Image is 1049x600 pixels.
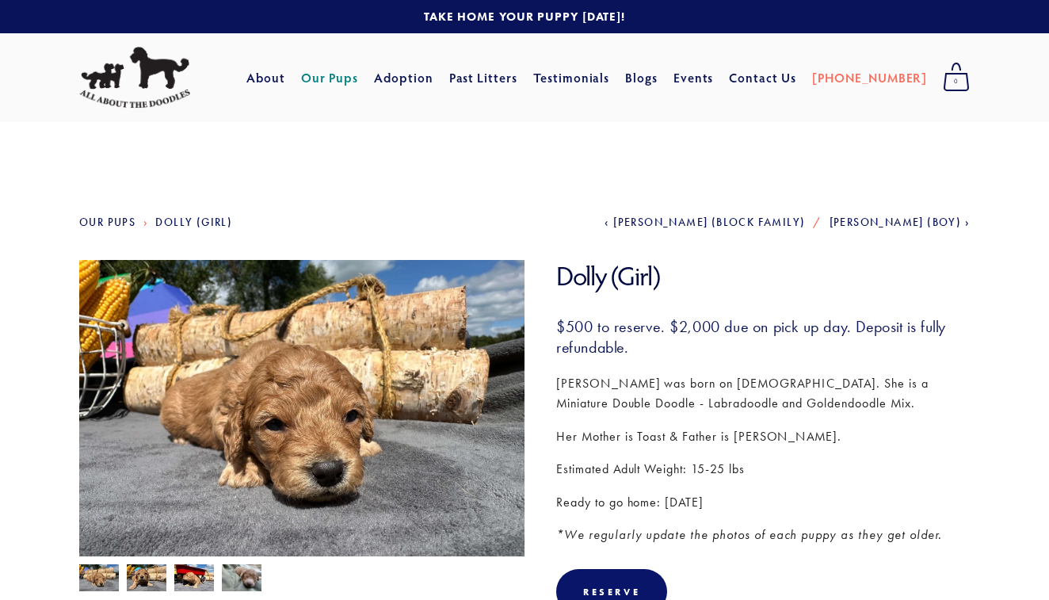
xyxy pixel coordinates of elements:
[449,69,518,86] a: Past Litters
[583,586,640,598] div: Reserve
[830,216,970,229] a: [PERSON_NAME] (Boy)
[935,58,978,97] a: 0 items in cart
[174,564,214,594] img: Dolly 4.jpg
[155,216,232,229] a: Dolly (Girl)
[556,426,970,447] p: Her Mother is Toast & Father is [PERSON_NAME].
[556,373,970,414] p: [PERSON_NAME] was born on [DEMOGRAPHIC_DATA]. She is a Miniature Double Doodle - Labradoodle and ...
[246,63,285,92] a: About
[533,63,610,92] a: Testimonials
[556,459,970,480] p: Estimated Adult Weight: 15-25 lbs
[556,260,970,292] h1: Dolly (Girl)
[830,216,962,229] span: [PERSON_NAME] (Boy)
[729,63,796,92] a: Contact Us
[222,563,261,593] img: Dolly 1.jpg
[812,63,927,92] a: [PHONE_NUMBER]
[301,63,359,92] a: Our Pups
[673,63,714,92] a: Events
[79,241,524,575] img: Dolly 3.jpg
[613,216,805,229] span: [PERSON_NAME] (Block Family)
[79,216,135,229] a: Our Pups
[127,564,166,594] img: Dolly 2.jpg
[79,564,119,594] img: Dolly 3.jpg
[625,63,658,92] a: Blogs
[79,47,190,109] img: All About The Doodles
[943,71,970,92] span: 0
[556,316,970,357] h3: $500 to reserve. $2,000 due on pick up day. Deposit is fully refundable.
[556,527,942,542] em: *We regularly update the photos of each puppy as they get older.
[605,216,805,229] a: [PERSON_NAME] (Block Family)
[556,492,970,513] p: Ready to go home: [DATE]
[374,63,433,92] a: Adoption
